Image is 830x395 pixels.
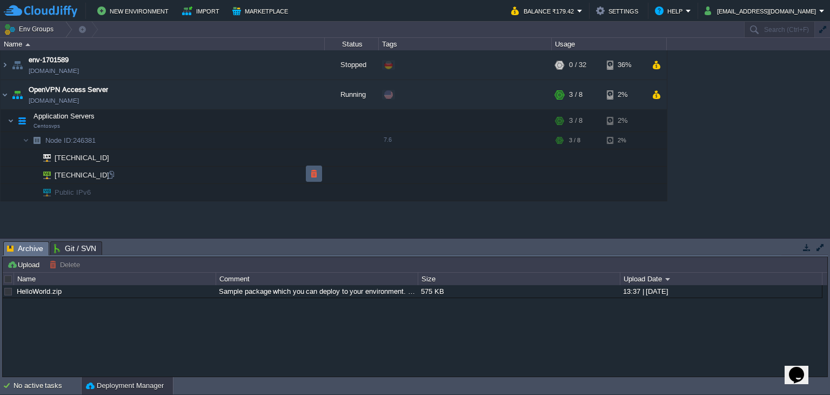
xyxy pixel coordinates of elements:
div: 2% [607,110,642,131]
a: env-1701589 [29,55,69,65]
div: 2% [607,80,642,109]
span: Public IPv6 [53,184,92,201]
button: Env Groups [4,22,57,37]
img: AMDAwAAAACH5BAEAAAAALAAAAAABAAEAAAICRAEAOw== [1,80,9,109]
img: AMDAwAAAACH5BAEAAAAALAAAAAABAAEAAAICRAEAOw== [10,80,25,109]
a: Node ID:246381 [44,136,97,145]
div: 3 / 8 [569,80,583,109]
div: 575 KB [418,285,619,298]
div: Sample package which you can deploy to your environment. Feel free to delete and upload a package... [216,285,417,298]
span: [DOMAIN_NAME] [29,65,79,76]
button: [EMAIL_ADDRESS][DOMAIN_NAME] [705,4,819,17]
img: AMDAwAAAACH5BAEAAAAALAAAAAABAAEAAAICRAEAOw== [29,149,36,166]
div: Name [1,38,324,50]
div: 2% [607,132,642,149]
a: HelloWorld.zip [17,287,62,295]
img: AMDAwAAAACH5BAEAAAAALAAAAAABAAEAAAICRAEAOw== [29,132,44,149]
a: Public IPv6 [53,188,92,196]
a: [DOMAIN_NAME] [29,95,79,106]
div: Running [325,80,379,109]
span: Node ID: [45,136,73,144]
span: Centosvps [34,123,60,129]
div: Comment [217,273,418,285]
div: 0 / 32 [569,50,586,80]
a: Application ServersCentosvps [32,112,96,120]
a: OpenVPN Access Server [29,84,108,95]
button: New Environment [97,4,172,17]
span: 7.6 [384,136,392,143]
button: Balance ₹179.42 [511,4,577,17]
img: AMDAwAAAACH5BAEAAAAALAAAAAABAAEAAAICRAEAOw== [25,43,30,46]
img: AMDAwAAAACH5BAEAAAAALAAAAAABAAEAAAICRAEAOw== [36,149,51,166]
div: Size [419,273,620,285]
div: 36% [607,50,642,80]
div: 3 / 8 [569,132,580,149]
span: Archive [7,242,43,255]
span: Application Servers [32,111,96,121]
img: AMDAwAAAACH5BAEAAAAALAAAAAABAAEAAAICRAEAOw== [10,50,25,80]
button: Import [182,4,223,17]
span: [TECHNICAL_ID] [53,167,111,183]
div: Upload Date [621,273,822,285]
span: 246381 [44,136,97,145]
button: Help [655,4,686,17]
button: Deployment Manager [86,380,164,391]
img: AMDAwAAAACH5BAEAAAAALAAAAAABAAEAAAICRAEAOw== [23,132,29,149]
div: Tags [379,38,551,50]
button: Delete [49,260,83,269]
img: AMDAwAAAACH5BAEAAAAALAAAAAABAAEAAAICRAEAOw== [36,184,51,201]
span: Git / SVN [54,242,96,255]
div: 3 / 8 [569,110,583,131]
img: AMDAwAAAACH5BAEAAAAALAAAAAABAAEAAAICRAEAOw== [36,167,51,183]
img: AMDAwAAAACH5BAEAAAAALAAAAAABAAEAAAICRAEAOw== [15,110,30,131]
img: CloudJiffy [4,4,77,18]
button: Settings [596,4,641,17]
div: No active tasks [14,377,81,394]
a: [TECHNICAL_ID] [53,154,111,162]
iframe: chat widget [785,352,819,384]
img: AMDAwAAAACH5BAEAAAAALAAAAAABAAEAAAICRAEAOw== [8,110,14,131]
button: Upload [7,260,43,269]
div: Usage [552,38,666,50]
div: Status [325,38,378,50]
img: AMDAwAAAACH5BAEAAAAALAAAAAABAAEAAAICRAEAOw== [29,184,36,201]
div: 13:37 | [DATE] [620,285,821,298]
a: [TECHNICAL_ID] [53,171,111,179]
img: AMDAwAAAACH5BAEAAAAALAAAAAABAAEAAAICRAEAOw== [29,167,36,183]
div: Name [15,273,216,285]
img: AMDAwAAAACH5BAEAAAAALAAAAAABAAEAAAICRAEAOw== [1,50,9,80]
span: [TECHNICAL_ID] [53,149,111,166]
button: Marketplace [232,4,291,17]
div: Stopped [325,50,379,80]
